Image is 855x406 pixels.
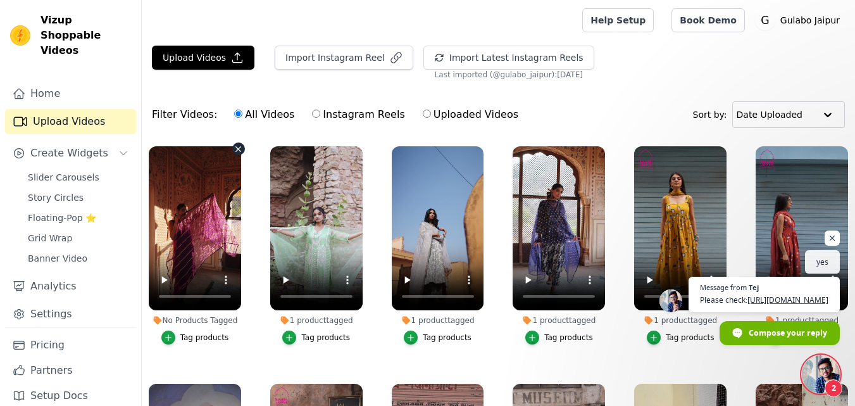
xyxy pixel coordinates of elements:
div: Tag products [180,333,229,343]
span: Message from [700,284,747,291]
a: Upload Videos [5,109,136,134]
a: Story Circles [20,189,136,206]
label: Instagram Reels [311,106,405,123]
div: No Products Tagged [149,315,241,326]
input: All Videos [234,110,242,118]
span: Create Widgets [30,146,108,161]
button: Import Latest Instagram Reels [423,46,594,70]
label: Uploaded Videos [422,106,519,123]
div: Sort by: [693,101,846,128]
span: 2 [825,379,842,397]
a: Partners [5,358,136,383]
span: Story Circles [28,191,84,204]
button: Tag products [525,331,593,345]
span: Last imported (@ gulabo_jaipur ): [DATE] [435,70,583,80]
span: Vizup Shoppable Videos [41,13,131,58]
a: Help Setup [582,8,654,32]
a: Analytics [5,274,136,299]
a: Pricing [5,333,136,358]
button: Video Delete [232,143,245,155]
button: Tag products [161,331,229,345]
a: Settings [5,301,136,327]
span: Floating-Pop ⭐ [28,212,96,224]
input: Uploaded Videos [423,110,431,118]
a: Slider Carousels [20,168,136,186]
span: Please check: [700,294,828,306]
div: 1 product tagged [513,315,605,326]
div: 1 product tagged [270,315,363,326]
div: 1 product tagged [634,315,727,326]
a: Banner Video [20,250,136,267]
div: Tag products [423,333,471,343]
button: Tag products [647,331,715,345]
p: Gulabo Jaipur [775,9,845,32]
button: G Gulabo Jaipur [755,9,845,32]
button: Tag products [404,331,471,345]
a: Floating-Pop ⭐ [20,209,136,227]
span: Tej [749,284,759,291]
span: Compose your reply [749,322,827,344]
a: Book Demo [671,8,744,32]
span: yes [816,256,828,268]
img: Vizup [10,25,30,46]
div: Open chat [802,355,840,393]
input: Instagram Reels [312,110,320,118]
div: Tag products [666,333,715,343]
a: Home [5,81,136,106]
label: All Videos [234,106,295,123]
text: G [761,14,769,27]
span: Slider Carousels [28,171,99,184]
button: Create Widgets [5,141,136,166]
button: Upload Videos [152,46,254,70]
a: Grid Wrap [20,229,136,247]
div: Tag products [301,333,350,343]
span: Banner Video [28,252,87,265]
div: Tag products [544,333,593,343]
div: 1 product tagged [392,315,484,326]
button: Import Instagram Reel [275,46,413,70]
div: Filter Videos: [152,100,525,129]
button: Tag products [282,331,350,345]
span: Grid Wrap [28,232,72,244]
